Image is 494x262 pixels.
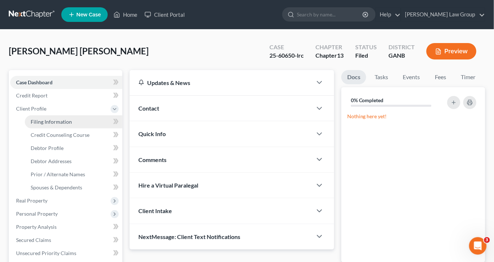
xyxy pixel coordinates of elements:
span: Credit Report [16,92,47,99]
iframe: Intercom live chat [469,237,487,255]
span: [PERSON_NAME] [PERSON_NAME] [9,46,149,56]
a: Docs [341,70,366,84]
a: Filing Information [25,115,122,128]
a: Credit Counseling Course [25,128,122,142]
span: Debtor Profile [31,145,64,151]
span: 3 [484,237,490,243]
span: Personal Property [16,211,58,217]
span: Property Analysis [16,224,57,230]
a: Property Analysis [10,220,122,234]
div: Filed [355,51,377,60]
span: Secured Claims [16,237,51,243]
a: Case Dashboard [10,76,122,89]
a: Client Portal [141,8,188,21]
div: Case [269,43,304,51]
span: Spouses & Dependents [31,184,82,190]
a: Tasks [369,70,394,84]
span: New Case [76,12,101,18]
div: 25-60650-lrc [269,51,304,60]
span: NextMessage: Client Text Notifications [138,233,240,240]
span: Real Property [16,197,47,204]
a: Prior / Alternate Names [25,168,122,181]
div: Chapter [315,51,344,60]
span: Unsecured Priority Claims [16,250,76,256]
div: District [388,43,415,51]
span: Client Profile [16,105,46,112]
span: Debtor Addresses [31,158,72,164]
a: Fees [429,70,452,84]
button: Preview [426,43,476,59]
a: Timer [455,70,482,84]
span: Client Intake [138,207,172,214]
span: Filing Information [31,119,72,125]
a: [PERSON_NAME] Law Group [401,8,485,21]
div: GANB [388,51,415,60]
div: Chapter [315,43,344,51]
input: Search by name... [297,8,364,21]
span: 13 [337,52,344,59]
span: Quick Info [138,130,166,137]
div: Status [355,43,377,51]
a: Home [110,8,141,21]
a: Credit Report [10,89,122,102]
div: Updates & News [138,79,303,86]
a: Debtor Addresses [25,155,122,168]
span: Prior / Alternate Names [31,171,85,177]
p: Nothing here yet! [347,113,479,120]
a: Unsecured Priority Claims [10,247,122,260]
span: Contact [138,105,159,112]
strong: 0% Completed [351,97,384,103]
a: Spouses & Dependents [25,181,122,194]
span: Hire a Virtual Paralegal [138,182,198,189]
span: Case Dashboard [16,79,53,85]
span: Comments [138,156,166,163]
a: Debtor Profile [25,142,122,155]
a: Events [397,70,426,84]
a: Help [376,8,401,21]
span: Credit Counseling Course [31,132,89,138]
a: Secured Claims [10,234,122,247]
